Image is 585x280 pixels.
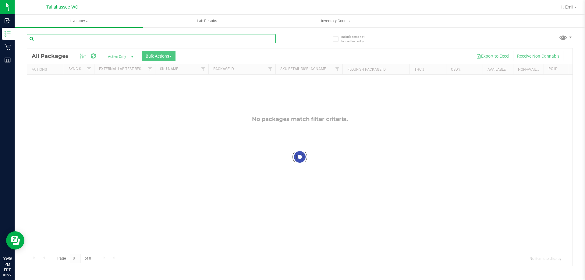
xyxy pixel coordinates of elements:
inline-svg: Retail [5,44,11,50]
p: 09/27 [3,273,12,277]
iframe: Resource center [6,231,24,250]
a: Inventory Counts [271,15,399,27]
a: Inventory [15,15,143,27]
span: Hi, Emi! [559,5,573,9]
inline-svg: Inbound [5,18,11,24]
a: Lab Results [143,15,271,27]
span: Lab Results [189,18,225,24]
span: Tallahassee WC [46,5,78,10]
span: Include items not tagged for facility [341,34,372,44]
span: Inventory [15,18,143,24]
span: Inventory Counts [313,18,358,24]
inline-svg: Reports [5,57,11,63]
input: Search Package ID, Item Name, SKU, Lot or Part Number... [27,34,276,43]
p: 03:58 PM EDT [3,256,12,273]
inline-svg: Inventory [5,31,11,37]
